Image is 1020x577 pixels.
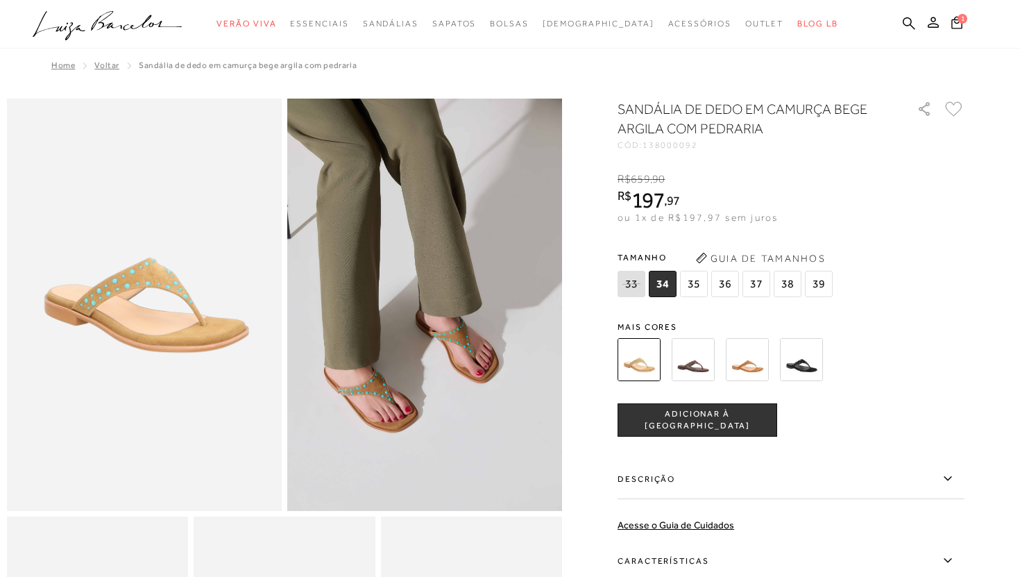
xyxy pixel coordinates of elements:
a: Voltar [94,60,119,70]
a: Home [51,60,75,70]
div: CÓD: [618,141,895,149]
span: 197 [631,187,664,212]
span: ou 1x de R$197,97 sem juros [618,212,778,223]
span: 659 [631,173,649,185]
span: 138000092 [643,140,698,150]
a: noSubCategoriesText [363,11,418,37]
h1: SANDÁLIA DE DEDO EM CAMURÇA BEGE ARGILA COM PEDRARIA [618,99,878,138]
i: R$ [618,173,631,185]
a: noSubCategoriesText [745,11,784,37]
span: 39 [805,271,833,297]
span: [DEMOGRAPHIC_DATA] [543,19,654,28]
span: Sandálias [363,19,418,28]
a: BLOG LB [797,11,838,37]
i: , [664,194,680,207]
span: Essenciais [290,19,348,28]
span: Tamanho [618,247,836,268]
span: 35 [680,271,708,297]
span: 90 [652,173,665,185]
span: 1 [958,14,967,24]
span: ADICIONAR À [GEOGRAPHIC_DATA] [618,408,776,433]
span: Acessórios [668,19,731,28]
i: , [650,173,665,185]
label: Descrição [618,459,964,499]
span: 38 [774,271,801,297]
img: SANDÁLIA DE DEDO EM CAMURÇA BEGE ARGILA COM PEDRARIA [618,338,661,381]
a: noSubCategoriesText [490,11,529,37]
span: SANDÁLIA DE DEDO EM CAMURÇA BEGE ARGILA COM PEDRARIA [139,60,357,70]
span: Bolsas [490,19,529,28]
a: Acesse o Guia de Cuidados [618,519,734,530]
a: noSubCategoriesText [668,11,731,37]
img: SANDÁLIA DE DEDO EM CAMURÇA CAFÉ COM PEDRARIA [672,338,715,381]
i: R$ [618,190,631,202]
img: image [287,99,562,511]
button: Guia de Tamanhos [691,247,830,269]
span: 97 [667,193,680,208]
button: 1 [947,15,967,34]
span: Mais cores [618,323,964,331]
span: 37 [742,271,770,297]
a: noSubCategoriesText [432,11,476,37]
img: SANDÁLIA DE DEDO EM CAMURÇA PRETA COM PEDRARIA [780,338,823,381]
span: Outlet [745,19,784,28]
span: Verão Viva [216,19,276,28]
button: ADICIONAR À [GEOGRAPHIC_DATA] [618,403,777,437]
img: image [7,99,282,511]
a: noSubCategoriesText [543,11,654,37]
span: 33 [618,271,645,297]
span: 36 [711,271,739,297]
span: Sapatos [432,19,476,28]
a: noSubCategoriesText [216,11,276,37]
img: SANDÁLIA DE DEDO EM CAMURÇA CARAMELO COM PEDRARIA [726,338,769,381]
a: noSubCategoriesText [290,11,348,37]
span: BLOG LB [797,19,838,28]
span: 34 [649,271,677,297]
